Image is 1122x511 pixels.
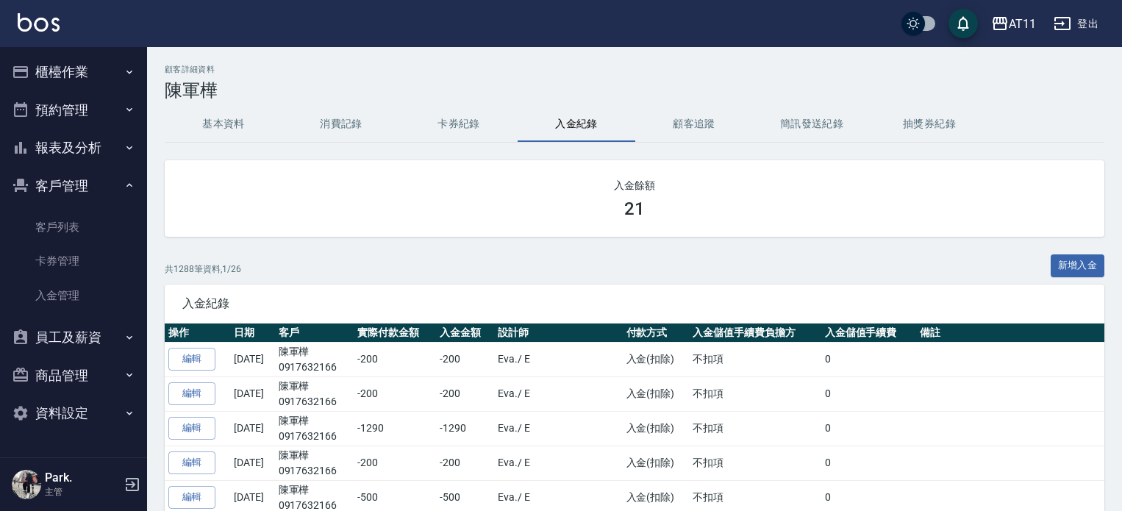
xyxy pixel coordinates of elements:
[689,446,821,480] td: 不扣項
[18,13,60,32] img: Logo
[436,376,494,411] td: -200
[279,394,350,410] p: 0917632166
[494,411,622,446] td: Eva. / E
[45,471,120,485] h5: Park.
[165,262,241,276] p: 共 1288 筆資料, 1 / 26
[821,411,916,446] td: 0
[623,342,690,376] td: 入金(扣除)
[689,342,821,376] td: 不扣項
[12,470,41,499] img: Person
[182,296,1087,311] span: 入金紀錄
[165,65,1104,74] h2: 顧客詳細資料
[230,446,275,480] td: [DATE]
[275,411,354,446] td: 陳軍樺
[6,167,141,205] button: 客戶管理
[6,279,141,312] a: 入金管理
[168,486,215,509] a: 編輯
[821,324,916,343] th: 入金儲值手續費
[168,417,215,440] a: 編輯
[821,376,916,411] td: 0
[230,376,275,411] td: [DATE]
[436,411,494,446] td: -1290
[168,348,215,371] a: 編輯
[230,411,275,446] td: [DATE]
[354,324,436,343] th: 實際付款金額
[635,107,753,142] button: 顧客追蹤
[623,324,690,343] th: 付款方式
[354,446,436,480] td: -200
[1009,15,1036,33] div: AT11
[6,91,141,129] button: 預約管理
[689,324,821,343] th: 入金儲值手續費負擔方
[436,342,494,376] td: -200
[623,446,690,480] td: 入金(扣除)
[948,9,978,38] button: save
[275,376,354,411] td: 陳軍樺
[623,376,690,411] td: 入金(扣除)
[6,357,141,395] button: 商品管理
[45,485,120,499] p: 主管
[436,446,494,480] td: -200
[871,107,988,142] button: 抽獎券紀錄
[494,342,622,376] td: Eva. / E
[6,210,141,244] a: 客戶列表
[753,107,871,142] button: 簡訊發送紀錄
[165,107,282,142] button: 基本資料
[230,324,275,343] th: 日期
[6,129,141,167] button: 報表及分析
[182,178,1087,193] h2: 入金餘額
[623,411,690,446] td: 入金(扣除)
[400,107,518,142] button: 卡券紀錄
[916,324,1104,343] th: 備註
[275,324,354,343] th: 客戶
[6,318,141,357] button: 員工及薪資
[494,376,622,411] td: Eva. / E
[230,342,275,376] td: [DATE]
[436,324,494,343] th: 入金金額
[279,463,350,479] p: 0917632166
[689,376,821,411] td: 不扣項
[624,199,645,219] h3: 21
[168,382,215,405] a: 編輯
[165,324,230,343] th: 操作
[518,107,635,142] button: 入金紀錄
[279,360,350,375] p: 0917632166
[354,376,436,411] td: -200
[494,324,622,343] th: 設計師
[689,411,821,446] td: 不扣項
[165,80,1104,101] h3: 陳軍樺
[168,451,215,474] a: 編輯
[1051,254,1105,277] button: 新增入金
[354,411,436,446] td: -1290
[821,446,916,480] td: 0
[1048,10,1104,37] button: 登出
[494,446,622,480] td: Eva. / E
[275,446,354,480] td: 陳軍樺
[985,9,1042,39] button: AT11
[6,394,141,432] button: 資料設定
[821,342,916,376] td: 0
[6,244,141,278] a: 卡券管理
[354,342,436,376] td: -200
[279,429,350,444] p: 0917632166
[6,53,141,91] button: 櫃檯作業
[275,342,354,376] td: 陳軍樺
[282,107,400,142] button: 消費記錄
